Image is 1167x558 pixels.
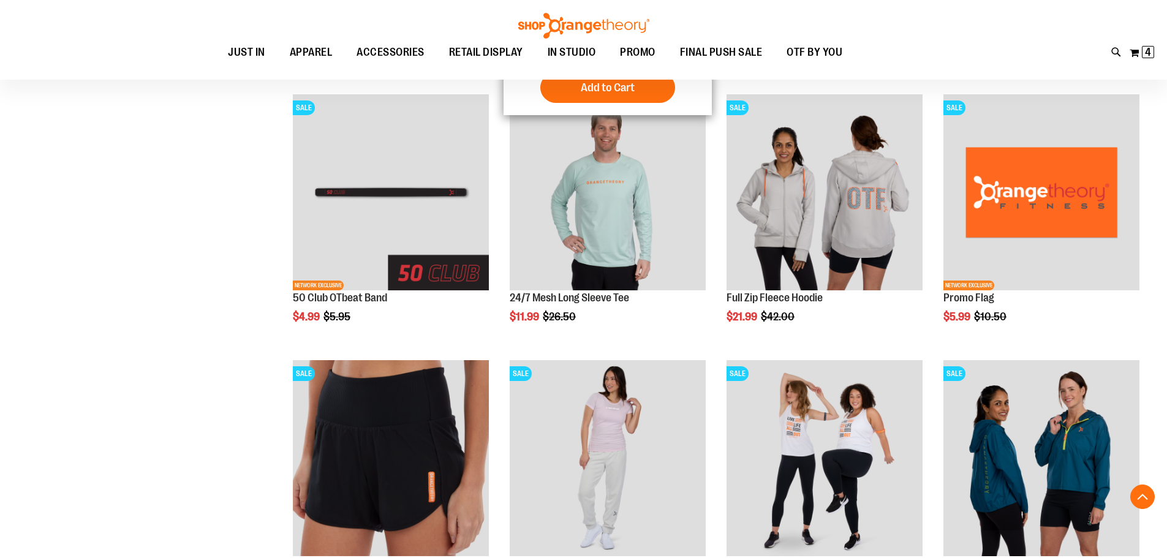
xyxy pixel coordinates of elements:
span: $5.95 [323,311,352,323]
span: SALE [727,100,749,115]
div: product [720,88,929,354]
a: FINAL PUSH SALE [668,39,775,66]
span: SALE [293,366,315,381]
div: product [937,88,1146,354]
span: Add to Cart [581,81,635,94]
a: RETAIL DISPLAY [437,39,535,67]
span: SALE [727,366,749,381]
img: Shop Orangetheory [516,13,651,39]
span: NETWORK EXCLUSIVE [943,281,994,290]
a: IN STUDIO [535,39,608,67]
span: RETAIL DISPLAY [449,39,523,66]
span: $5.99 [943,311,972,323]
a: ACCESSORIES [344,39,437,67]
a: High Waisted Rib Run ShortsSALE [293,360,489,558]
a: Product image for Promo Flag OrangeSALENETWORK EXCLUSIVE [943,94,1139,292]
span: IN STUDIO [548,39,596,66]
span: OTF BY YOU [787,39,842,66]
span: NETWORK EXCLUSIVE [293,281,344,290]
button: Add to Cart [540,72,675,103]
img: 24/7 Racerback Tank [727,360,923,556]
span: SALE [510,366,532,381]
img: Main View of 2024 50 Club OTBeat Band [293,94,489,290]
a: Promo Flag [943,292,994,304]
span: $4.99 [293,311,322,323]
span: FINAL PUSH SALE [680,39,763,66]
a: Full Zip Fleece Hoodie [727,292,823,304]
span: $42.00 [761,311,796,323]
a: Main View of 2024 50 Club OTBeat BandSALENETWORK EXCLUSIVE [293,94,489,292]
img: Main Image of 1457095 [510,94,706,290]
a: APPAREL [278,39,345,67]
img: Half Zip Performance Anorak [943,360,1139,556]
button: Back To Top [1130,484,1155,509]
span: $11.99 [510,311,541,323]
span: SALE [293,100,315,115]
span: $10.50 [974,311,1008,323]
span: JUST IN [228,39,265,66]
a: 24/7 Mesh Long Sleeve Tee [510,292,629,304]
a: 50 Club OTbeat Band [293,292,387,304]
img: Main Image of 1457091 [727,94,923,290]
span: SALE [943,366,965,381]
a: PROMO [608,39,668,67]
img: High Waisted Rib Run Shorts [293,360,489,556]
img: Product image for Promo Flag Orange [943,94,1139,290]
div: product [287,88,495,354]
img: lululemon Swiftly Tech Short Sleeve 2.0 [510,360,706,556]
span: 4 [1145,46,1151,58]
span: SALE [943,100,965,115]
a: Main Image of 1457091SALE [727,94,923,292]
a: JUST IN [216,39,278,67]
span: APPAREL [290,39,333,66]
span: $26.50 [543,311,578,323]
a: Half Zip Performance AnorakSALE [943,360,1139,558]
a: lululemon Swiftly Tech Short Sleeve 2.0SALE [510,360,706,558]
span: ACCESSORIES [357,39,425,66]
div: product [504,88,712,354]
span: PROMO [620,39,655,66]
span: $21.99 [727,311,759,323]
a: Main Image of 1457095SALE [510,94,706,292]
a: 24/7 Racerback TankSALE [727,360,923,558]
a: OTF BY YOU [774,39,855,67]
